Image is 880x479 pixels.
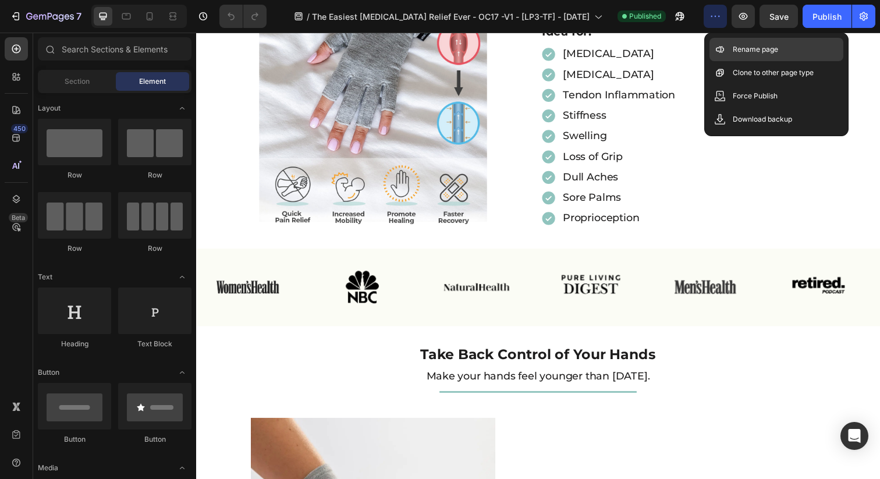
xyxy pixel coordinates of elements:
iframe: Design area [196,33,880,479]
div: Button [38,434,111,445]
span: The Easiest [MEDICAL_DATA] Relief Ever - OC17 -V1 - [LP3-TF] - [DATE] [312,10,590,23]
img: gempages_491478759153599514-3310bd0e-b5be-4bcc-9879-993cc91a2c96.png [350,221,456,300]
p: Take Back Control of Your Hands [15,320,683,338]
div: Row [118,170,191,180]
span: Section [65,76,90,87]
span: / [307,10,310,23]
p: [MEDICAL_DATA] [374,37,489,49]
p: Loss of Grip [374,120,489,133]
p: Swelling [374,100,489,112]
button: Publish [803,5,851,28]
div: Undo/Redo [219,5,267,28]
div: Open Intercom Messenger [840,422,868,450]
div: 450 [11,124,28,133]
span: Text [38,272,52,282]
div: Row [118,243,191,254]
div: Heading [38,339,111,349]
span: Toggle open [173,268,191,286]
button: Save [760,5,798,28]
p: Rename page [733,44,778,55]
img: gempages_491478759153599514-103e8c75-b8e0-4ce3-a672-a083403f8398.png [234,221,339,300]
span: Media [38,463,58,473]
p: Clone to other page type [733,67,814,79]
div: Row [38,170,111,180]
span: Layout [38,103,61,113]
p: [MEDICAL_DATA] [374,16,489,29]
span: Toggle open [173,99,191,118]
div: Beta [9,213,28,222]
div: Button [118,434,191,445]
p: 7 [76,9,81,23]
div: Text Block [118,339,191,349]
p: Make your hands feel younger than [DATE]. [15,345,683,358]
span: Element [139,76,166,87]
div: Publish [812,10,842,23]
span: Button [38,367,59,378]
p: Stiffness [374,79,489,91]
span: Published [629,11,661,22]
p: Tendon Inflammation [374,58,489,70]
p: Sore Palms [374,162,489,175]
input: Search Sections & Elements [38,37,191,61]
span: Toggle open [173,363,191,382]
p: Proprioception [374,183,489,196]
p: Download backup [733,113,792,125]
img: gempages_491478759153599514-45722818-7316-48cb-8c48-faae58a1d5a4.png [584,221,690,300]
p: Dull Aches [374,141,489,154]
div: Row [38,243,111,254]
p: Force Publish [733,90,778,102]
button: 7 [5,5,87,28]
span: Save [769,12,789,22]
span: Toggle open [173,459,191,477]
img: gempages_491478759153599514-28c8ba1e-7b31-437d-a832-5281c75c39e2.png [467,221,573,300]
img: gempages_491478759153599514-02140049-36bd-4d83-8d96-4b0e838068ea.png [117,221,222,300]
